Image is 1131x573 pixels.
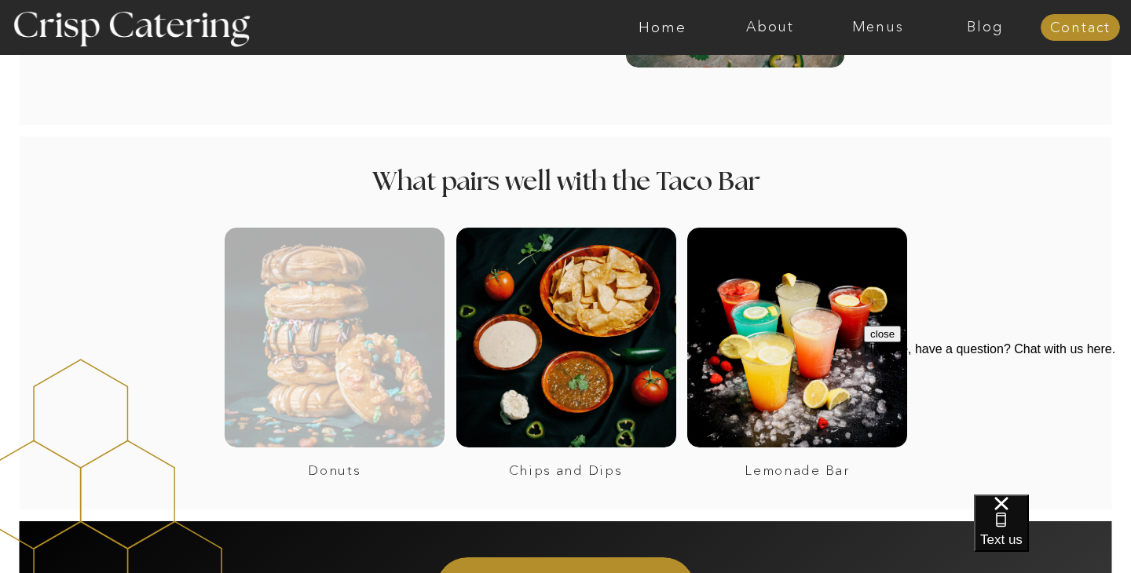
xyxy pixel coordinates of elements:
[228,463,441,478] a: Donuts
[609,20,716,35] a: Home
[824,20,932,35] a: Menus
[716,20,824,35] a: About
[864,326,1131,514] iframe: podium webchat widget prompt
[1041,20,1120,36] a: Contact
[274,169,858,199] h2: What pairs well with the Taco Bar
[690,463,904,478] a: Lemonade Bar
[932,20,1039,35] a: Blog
[974,495,1131,573] iframe: podium webchat widget bubble
[459,463,672,478] a: Chips and Dips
